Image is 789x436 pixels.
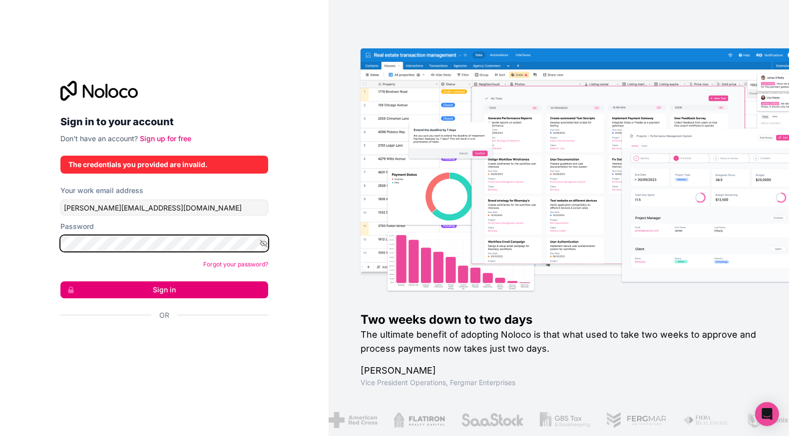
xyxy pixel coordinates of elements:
img: /assets/saastock-C6Zbiodz.png [459,412,522,428]
label: Password [60,221,94,231]
div: The credentials you provided are invalid. [68,160,260,170]
span: Or [159,310,169,320]
button: Sign in [60,281,268,298]
div: Open Intercom Messenger [755,402,779,426]
a: Forgot your password? [203,260,268,268]
input: Email address [60,200,268,216]
img: /assets/gbstax-C-GtDUiK.png [538,412,589,428]
img: /assets/american-red-cross-BAupjrZR.png [328,412,376,428]
span: Don't have an account? [60,134,138,143]
label: Your work email address [60,186,143,196]
h1: Vice President Operations , Fergmar Enterprises [361,378,757,388]
img: /assets/flatiron-C8eUkumj.png [392,412,444,428]
img: /assets/fergmar-CudnrXN5.png [605,412,666,428]
iframe: Sign in with Google Button [55,331,265,353]
a: Sign up for free [140,134,191,143]
img: /assets/fiera-fwj2N5v4.png [682,412,729,428]
h1: [PERSON_NAME] [361,364,757,378]
h2: The ultimate benefit of adopting Noloco is that what used to take two weeks to approve and proces... [361,328,757,356]
input: Password [60,235,268,251]
h1: Two weeks down to two days [361,312,757,328]
h2: Sign in to your account [60,113,268,131]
